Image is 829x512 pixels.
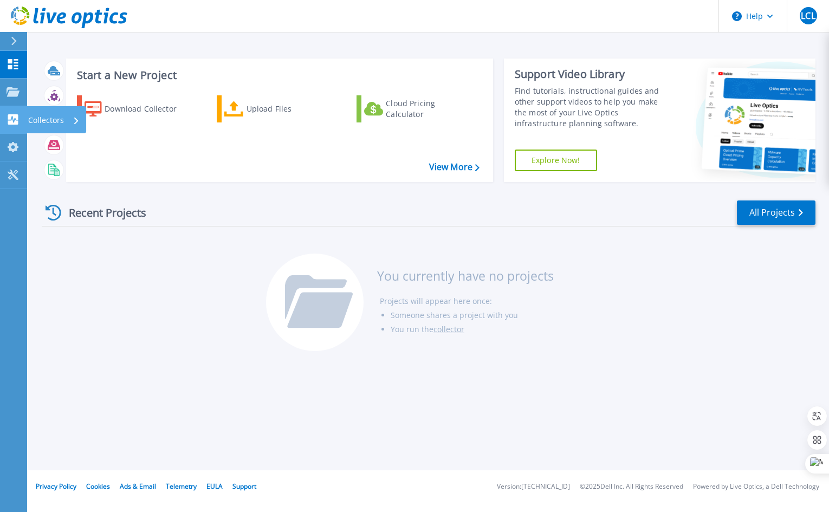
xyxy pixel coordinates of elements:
div: Find tutorials, instructional guides and other support videos to help you make the most of your L... [515,86,671,129]
li: Powered by Live Optics, a Dell Technology [693,483,819,490]
div: Recent Projects [42,199,161,226]
a: Upload Files [217,95,338,122]
a: Ads & Email [120,482,156,491]
div: Upload Files [247,98,333,120]
div: Download Collector [105,98,191,120]
a: Cookies [86,482,110,491]
p: Collectors [28,106,64,134]
div: Support Video Library [515,67,671,81]
h3: Start a New Project [77,69,479,81]
li: © 2025 Dell Inc. All Rights Reserved [580,483,683,490]
a: Telemetry [166,482,197,491]
span: LCL [801,11,815,20]
li: You run the [391,322,554,336]
li: Projects will appear here once: [380,294,554,308]
a: EULA [206,482,223,491]
a: All Projects [737,200,815,225]
a: Cloud Pricing Calculator [357,95,477,122]
div: Cloud Pricing Calculator [386,98,472,120]
a: Support [232,482,256,491]
h3: You currently have no projects [377,270,554,282]
a: collector [433,324,464,334]
li: Version: [TECHNICAL_ID] [497,483,570,490]
a: View More [429,162,480,172]
a: Download Collector [77,95,198,122]
a: Privacy Policy [36,482,76,491]
li: Someone shares a project with you [391,308,554,322]
a: Explore Now! [515,150,597,171]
